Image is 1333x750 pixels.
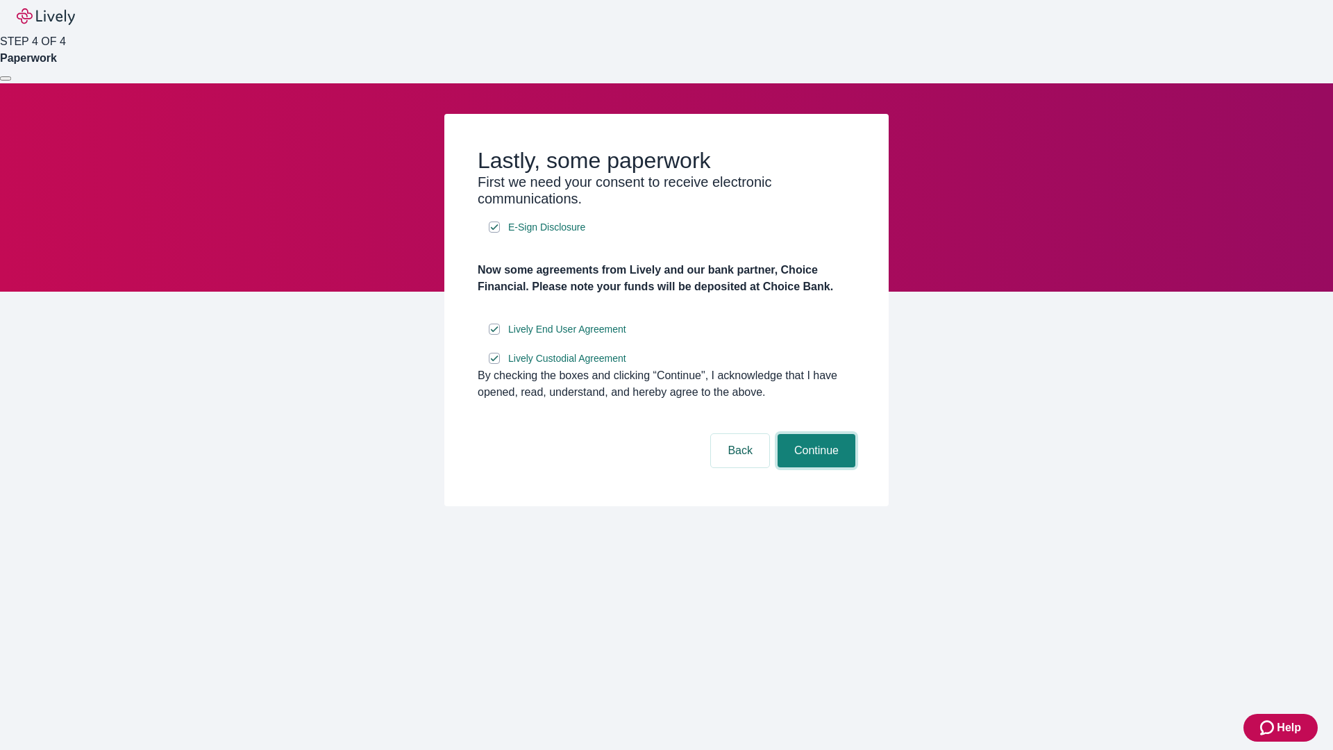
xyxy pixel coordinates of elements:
button: Back [711,434,769,467]
button: Continue [778,434,855,467]
button: Zendesk support iconHelp [1243,714,1318,742]
div: By checking the boxes and clicking “Continue", I acknowledge that I have opened, read, understand... [478,367,855,401]
svg: Zendesk support icon [1260,719,1277,736]
a: e-sign disclosure document [505,350,629,367]
h4: Now some agreements from Lively and our bank partner, Choice Financial. Please note your funds wi... [478,262,855,295]
a: e-sign disclosure document [505,219,588,236]
span: Help [1277,719,1301,736]
h3: First we need your consent to receive electronic communications. [478,174,855,207]
span: E-Sign Disclosure [508,220,585,235]
img: Lively [17,8,75,25]
span: Lively Custodial Agreement [508,351,626,366]
h2: Lastly, some paperwork [478,147,855,174]
span: Lively End User Agreement [508,322,626,337]
a: e-sign disclosure document [505,321,629,338]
